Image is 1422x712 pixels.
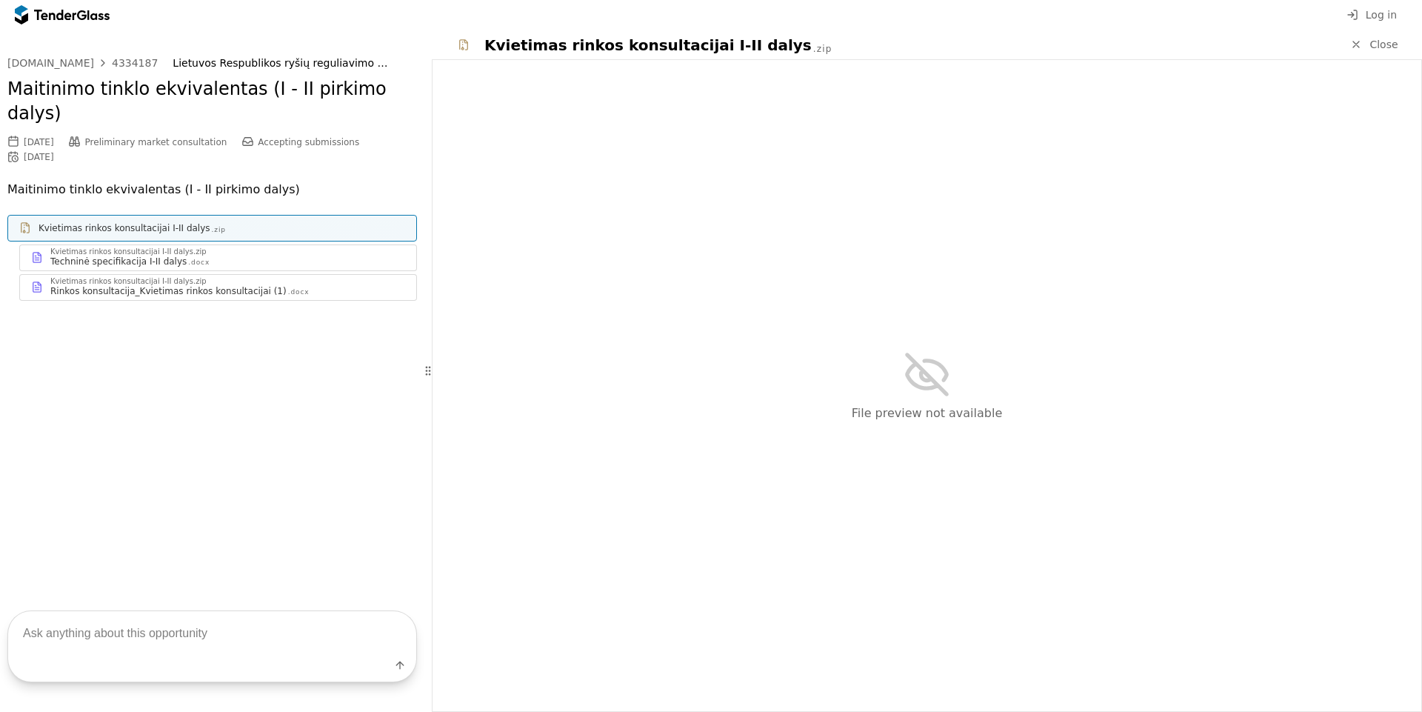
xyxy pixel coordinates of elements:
span: Preliminary market consultation [85,137,227,147]
a: [DOMAIN_NAME]4334187 [7,57,158,69]
div: [DATE] [24,152,54,162]
a: Close [1341,36,1407,54]
div: .docx [188,258,210,267]
a: Kvietimas rinkos konsultacijai I-II dalys.zipRinkos konsultacija_Kvietimas rinkos konsultacijai (... [19,274,417,301]
div: Rinkos konsultacija_Kvietimas rinkos konsultacijai (1) [50,285,287,297]
a: Kvietimas rinkos konsultacijai I-II dalys.zip [7,215,417,242]
div: .docx [288,287,310,297]
span: Close [1369,39,1398,50]
div: Kvietimas rinkos konsultacijai I-II dalys [39,222,210,234]
span: File preview not available [852,406,1003,420]
div: 4334187 [112,58,158,68]
div: Kvietimas rinkos konsultacijai I-II dalys.zip [50,248,207,256]
div: Lietuvos Respublikos ryšių reguliavimo tarnyba [173,57,401,70]
div: Kvietimas rinkos konsultacijai I-II dalys [484,35,812,56]
a: Kvietimas rinkos konsultacijai I-II dalys.zipTechninė specifikacija I-II dalys.docx [19,244,417,271]
span: Log in [1366,9,1397,21]
div: Techninė specifikacija I-II dalys [50,256,187,267]
div: Kvietimas rinkos konsultacijai I-II dalys.zip [50,278,207,285]
div: [DOMAIN_NAME] [7,58,94,68]
div: .zip [212,225,226,235]
span: Accepting submissions [258,137,359,147]
p: Maitinimo tinklo ekvivalentas (I - II pirkimo dalys) [7,179,417,200]
h2: Maitinimo tinklo ekvivalentas (I - II pirkimo dalys) [7,77,417,127]
div: [DATE] [24,137,54,147]
button: Log in [1342,6,1401,24]
div: .zip [813,43,832,56]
